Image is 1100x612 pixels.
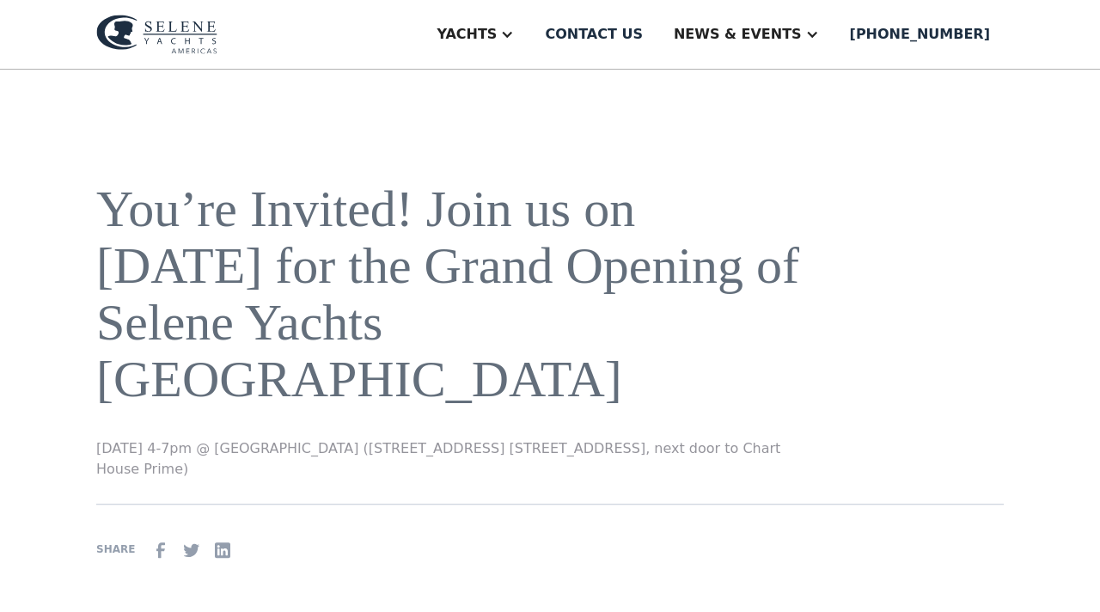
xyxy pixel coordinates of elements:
h1: You’re Invited! Join us on [DATE] for the Grand Opening of Selene Yachts [GEOGRAPHIC_DATA] [96,181,811,407]
div: Yachts [437,24,497,45]
div: SHARE [96,542,135,557]
img: facebook [150,540,171,560]
img: Linkedin [212,540,233,560]
p: [DATE] 4-7pm @ [GEOGRAPHIC_DATA] ([STREET_ADDRESS] [STREET_ADDRESS], next door to Chart House Prime) [96,438,811,480]
img: Twitter [181,540,202,560]
img: logo [96,15,217,54]
div: Contact us [545,24,643,45]
div: News & EVENTS [674,24,802,45]
div: [PHONE_NUMBER] [850,24,990,45]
